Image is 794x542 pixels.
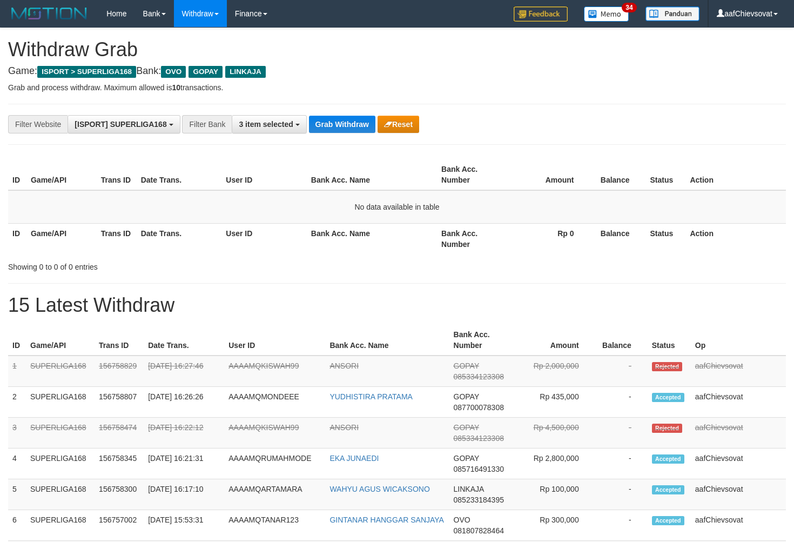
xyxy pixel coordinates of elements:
[224,325,325,356] th: User ID
[595,387,648,418] td: -
[454,516,470,524] span: OVO
[652,454,684,464] span: Accepted
[516,356,595,387] td: Rp 2,000,000
[95,479,144,510] td: 156758300
[95,387,144,418] td: 156758807
[652,393,684,402] span: Accepted
[516,510,595,541] td: Rp 300,000
[144,356,224,387] td: [DATE] 16:27:46
[224,510,325,541] td: AAAAMQTANAR123
[8,82,786,93] p: Grab and process withdraw. Maximum allowed is transactions.
[507,223,590,254] th: Rp 0
[144,510,224,541] td: [DATE] 15:53:31
[590,159,646,190] th: Balance
[8,449,26,479] td: 4
[691,356,786,387] td: aafChievsovat
[224,356,325,387] td: AAAAMQKISWAH99
[8,39,786,61] h1: Withdraw Grab
[325,325,449,356] th: Bank Acc. Name
[26,449,95,479] td: SUPERLIGA168
[8,159,26,190] th: ID
[595,449,648,479] td: -
[691,449,786,479] td: aafChievsovat
[95,356,144,387] td: 156758829
[189,66,223,78] span: GOPAY
[97,159,137,190] th: Trans ID
[8,115,68,133] div: Filter Website
[37,66,136,78] span: ISPORT > SUPERLIGA168
[224,479,325,510] td: AAAAMQARTAMARA
[8,479,26,510] td: 5
[437,159,507,190] th: Bank Acc. Number
[26,325,95,356] th: Game/API
[26,387,95,418] td: SUPERLIGA168
[307,159,437,190] th: Bank Acc. Name
[595,510,648,541] td: -
[691,418,786,449] td: aafChievsovat
[26,159,97,190] th: Game/API
[8,387,26,418] td: 2
[691,387,786,418] td: aafChievsovat
[97,223,137,254] th: Trans ID
[224,418,325,449] td: AAAAMQKISWAH99
[437,223,507,254] th: Bank Acc. Number
[95,449,144,479] td: 156758345
[329,454,379,463] a: EKA JUNAEDI
[595,479,648,510] td: -
[8,418,26,449] td: 3
[26,223,97,254] th: Game/API
[144,449,224,479] td: [DATE] 16:21:31
[645,159,685,190] th: Status
[595,325,648,356] th: Balance
[8,223,26,254] th: ID
[221,223,307,254] th: User ID
[595,418,648,449] td: -
[8,190,786,224] td: No data available in table
[516,325,595,356] th: Amount
[378,116,419,133] button: Reset
[590,223,646,254] th: Balance
[652,424,682,433] span: Rejected
[309,116,375,133] button: Grab Withdraw
[584,6,629,22] img: Button%20Memo.svg
[454,526,504,535] span: Copy 081807828464 to clipboard
[691,510,786,541] td: aafChievsovat
[161,66,186,78] span: OVO
[8,257,323,272] div: Showing 0 to 0 of 0 entries
[221,159,307,190] th: User ID
[329,516,444,524] a: GINTANAR HANGGAR SANJAYA
[454,392,479,401] span: GOPAY
[75,120,166,129] span: [ISPORT] SUPERLIGA168
[685,223,786,254] th: Action
[8,66,786,77] h4: Game: Bank:
[224,449,325,479] td: AAAAMQRUMAHMODE
[516,418,595,449] td: Rp 4,500,000
[454,403,504,412] span: Copy 087700078308 to clipboard
[26,510,95,541] td: SUPERLIGA168
[224,387,325,418] td: AAAAMQMONDEEE
[144,387,224,418] td: [DATE] 16:26:26
[507,159,590,190] th: Amount
[225,66,266,78] span: LINKAJA
[8,5,90,22] img: MOTION_logo.png
[645,6,699,21] img: panduan.png
[8,356,26,387] td: 1
[137,223,222,254] th: Date Trans.
[516,479,595,510] td: Rp 100,000
[691,479,786,510] td: aafChievsovat
[8,510,26,541] td: 6
[648,325,691,356] th: Status
[454,423,479,432] span: GOPAY
[144,479,224,510] td: [DATE] 16:17:10
[454,465,504,473] span: Copy 085716491330 to clipboard
[454,362,479,370] span: GOPAY
[454,372,504,381] span: Copy 085334123308 to clipboard
[95,510,144,541] td: 156757002
[329,485,429,493] a: WAHYU AGUS WICAKSONO
[516,387,595,418] td: Rp 435,000
[329,423,359,432] a: ANSORI
[652,485,684,494] span: Accepted
[516,449,595,479] td: Rp 2,800,000
[685,159,786,190] th: Action
[329,362,359,370] a: ANSORI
